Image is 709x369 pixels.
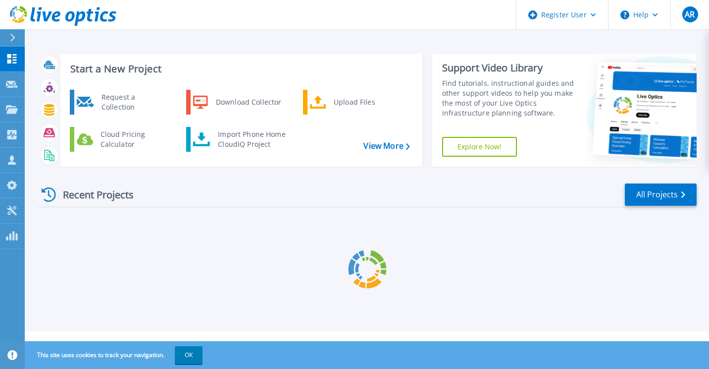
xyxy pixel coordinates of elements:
a: Upload Files [303,90,405,115]
span: AR [685,10,695,18]
div: Find tutorials, instructional guides and other support videos to help you make the most of your L... [442,78,574,118]
button: OK [175,346,203,364]
div: Recent Projects [38,183,147,207]
a: View More [363,141,409,151]
h3: Start a New Project [70,63,409,74]
a: Download Collector [186,90,288,115]
a: Cloud Pricing Calculator [70,127,171,152]
a: Explore Now! [442,137,517,157]
div: Cloud Pricing Calculator [96,129,169,149]
div: Download Collector [211,92,286,112]
div: Import Phone Home CloudIQ Project [213,129,290,149]
div: Support Video Library [442,61,574,74]
a: All Projects [625,184,697,206]
div: Request a Collection [97,92,169,112]
div: Upload Files [329,92,402,112]
span: This site uses cookies to track your navigation. [27,346,203,364]
a: Request a Collection [70,90,171,115]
